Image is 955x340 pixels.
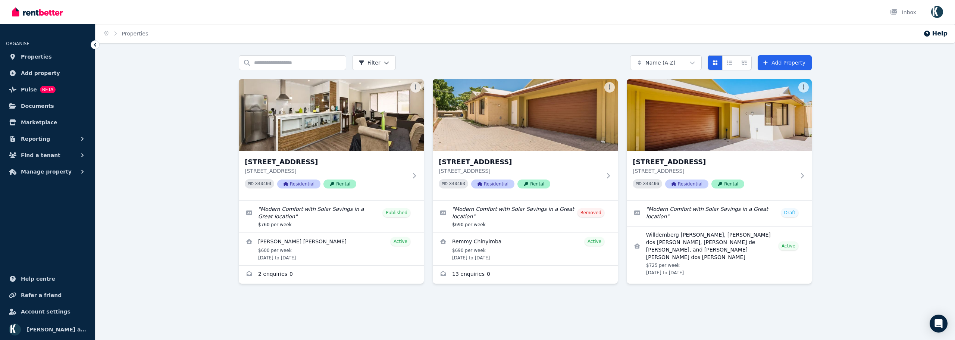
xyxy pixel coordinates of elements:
img: Omid Ferdowsian as trustee for The Ferdowsian Trust [9,324,21,336]
span: Documents [21,102,54,110]
h3: [STREET_ADDRESS] [245,157,407,167]
span: Marketplace [21,118,57,127]
span: Residential [277,180,320,188]
button: Reporting [6,131,89,146]
button: Find a tenant [6,148,89,163]
a: Add Property [758,55,812,70]
a: 24B Climping Street, Balga[STREET_ADDRESS][STREET_ADDRESS]PID 340493ResidentialRental [433,79,618,200]
a: Documents [6,99,89,113]
span: Name (A-Z) [645,59,676,66]
span: Help centre [21,274,55,283]
span: Residential [471,180,514,188]
span: Manage property [21,167,72,176]
button: More options [798,82,809,93]
a: 24A Climping Street, Balga[STREET_ADDRESS][STREET_ADDRESS]PID 340490ResidentialRental [239,79,424,200]
a: Edit listing: Modern Comfort with Solar Savings in a Great location [627,201,812,226]
img: 24C Climping Street, Balga [627,79,812,151]
button: More options [410,82,421,93]
code: 340490 [255,181,271,187]
span: Find a tenant [21,151,60,160]
small: PID [248,182,254,186]
img: 24B Climping Street, Balga [433,79,618,151]
img: 24A Climping Street, Balga [239,79,424,151]
span: Account settings [21,307,71,316]
a: Marketplace [6,115,89,130]
a: Enquiries for 24B Climping Street, Balga [433,266,618,284]
span: ORGANISE [6,41,29,46]
h3: [STREET_ADDRESS] [633,157,795,167]
a: Edit listing: Modern Comfort with Solar Savings in a Great location [433,201,618,232]
a: Properties [122,31,148,37]
p: [STREET_ADDRESS] [633,167,795,175]
a: Properties [6,49,89,64]
span: Properties [21,52,52,61]
button: Manage property [6,164,89,179]
div: Open Intercom Messenger [930,315,948,333]
button: Compact list view [722,55,737,70]
span: Filter [358,59,381,66]
a: Refer a friend [6,288,89,303]
a: Edit listing: Modern Comfort with Solar Savings in a Great location [239,201,424,232]
h3: [STREET_ADDRESS] [439,157,601,167]
button: Expanded list view [737,55,752,70]
a: View details for Remmy Chinyimba [433,233,618,265]
span: BETA [40,86,56,93]
button: Help [923,29,948,38]
a: View details for Marie Veronique Desiree Wosgien [239,233,424,265]
p: [STREET_ADDRESS] [245,167,407,175]
div: View options [708,55,752,70]
button: Filter [352,55,396,70]
img: Omid Ferdowsian as trustee for The Ferdowsian Trust [931,6,943,18]
span: Residential [665,180,708,188]
a: View details for Willdemberg Sued Costa Silva, Patricia Borges dos Santos, Iago Matheus Nobrega d... [627,227,812,280]
a: Add property [6,66,89,81]
span: Rental [323,180,356,188]
button: Card view [708,55,723,70]
a: Help centre [6,271,89,286]
button: Name (A-Z) [630,55,702,70]
small: PID [636,182,642,186]
span: Refer a friend [21,291,62,300]
small: PID [442,182,448,186]
span: Rental [711,180,744,188]
span: Pulse [21,85,37,94]
span: Add property [21,69,60,78]
div: Inbox [890,9,916,16]
a: 24C Climping Street, Balga[STREET_ADDRESS][STREET_ADDRESS]PID 340496ResidentialRental [627,79,812,200]
a: Account settings [6,304,89,319]
nav: Breadcrumb [95,24,157,43]
code: 340493 [449,181,465,187]
p: [STREET_ADDRESS] [439,167,601,175]
img: RentBetter [12,6,63,18]
a: Enquiries for 24A Climping Street, Balga [239,266,424,284]
span: Reporting [21,134,50,143]
a: PulseBETA [6,82,89,97]
span: [PERSON_NAME] as trustee for The Ferdowsian Trust [27,325,86,334]
code: 340496 [643,181,659,187]
span: Rental [517,180,550,188]
button: More options [604,82,615,93]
